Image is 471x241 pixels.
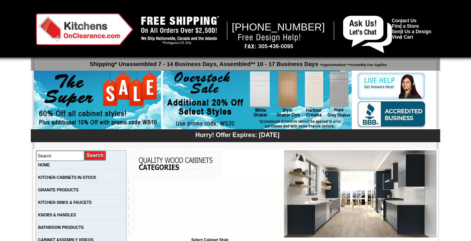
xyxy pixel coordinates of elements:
[232,21,325,33] span: [PHONE_NUMBER]
[318,61,387,67] span: *Approximation **Assembly Fee Applies
[38,213,76,217] a: KNOBS & HANDLES
[38,200,92,205] a: KITCHEN SINKS & FAUCETS
[392,18,416,23] a: Contact Us
[136,179,284,238] iframe: Browser incompatible
[38,188,79,192] a: GRANITE PRODUCTS
[392,34,413,40] a: View Cart
[38,175,96,180] a: KITCHEN CABINETS IN-STOCK
[36,13,133,45] img: Kitchens on Clearance Logo
[38,225,84,230] a: BATHROOM PRODUCTS
[392,23,419,29] a: Find a Store
[392,29,431,34] a: Send Us a Design
[284,150,437,237] img: Nash Ocean Matte
[84,150,106,161] input: Submit
[35,130,440,139] div: Hurry! Offer Expires: [DATE]
[35,57,440,67] p: Shipping* Unassembled 7 - 14 Business Days, Assembled** 10 - 17 Business Days
[38,163,50,167] a: HOME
